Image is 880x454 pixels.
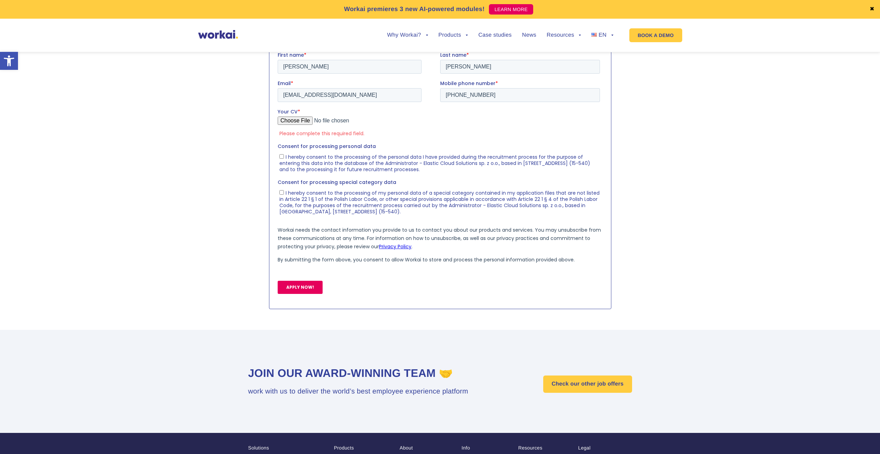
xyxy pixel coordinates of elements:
[387,33,428,38] a: Why Workai?
[522,33,536,38] a: News
[543,376,632,393] a: Check our other job offers
[248,366,468,381] h2: Join our award-winning team 🤝
[334,445,354,451] a: Products
[462,445,470,451] a: Info
[248,386,468,397] h3: work with us to deliver the world’s best employee experience platform
[438,33,468,38] a: Products
[518,445,543,451] a: Resources
[400,445,413,451] a: About
[599,32,606,38] span: EN
[870,7,874,12] a: ✖
[344,4,485,14] p: Workai premieres 3 new AI-powered modules!
[248,445,269,451] a: Solutions
[629,28,682,42] a: BOOK A DEMO
[547,33,581,38] a: Resources
[578,445,591,451] a: Legal
[489,4,533,15] a: LEARN MORE
[478,33,511,38] a: Case studies
[278,52,603,306] iframe: Form 0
